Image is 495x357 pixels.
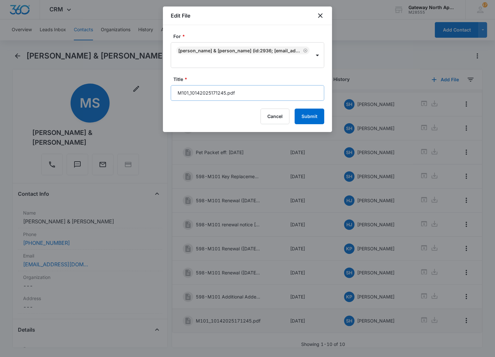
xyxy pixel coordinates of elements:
[295,109,324,124] button: Submit
[302,48,308,53] div: Remove Mary Stiverson & Nathaniel Romero (ID:2936; marystiverson1197@gmail.com; 209-481-3645)
[316,12,324,20] button: close
[173,33,327,40] label: For
[171,85,324,101] input: Title
[173,76,327,83] label: Title
[261,109,289,124] button: Cancel
[178,48,302,53] div: [PERSON_NAME] & [PERSON_NAME] (ID:2936; [EMAIL_ADDRESS][DOMAIN_NAME]; 209-481-3645)
[171,12,190,20] h1: Edit File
